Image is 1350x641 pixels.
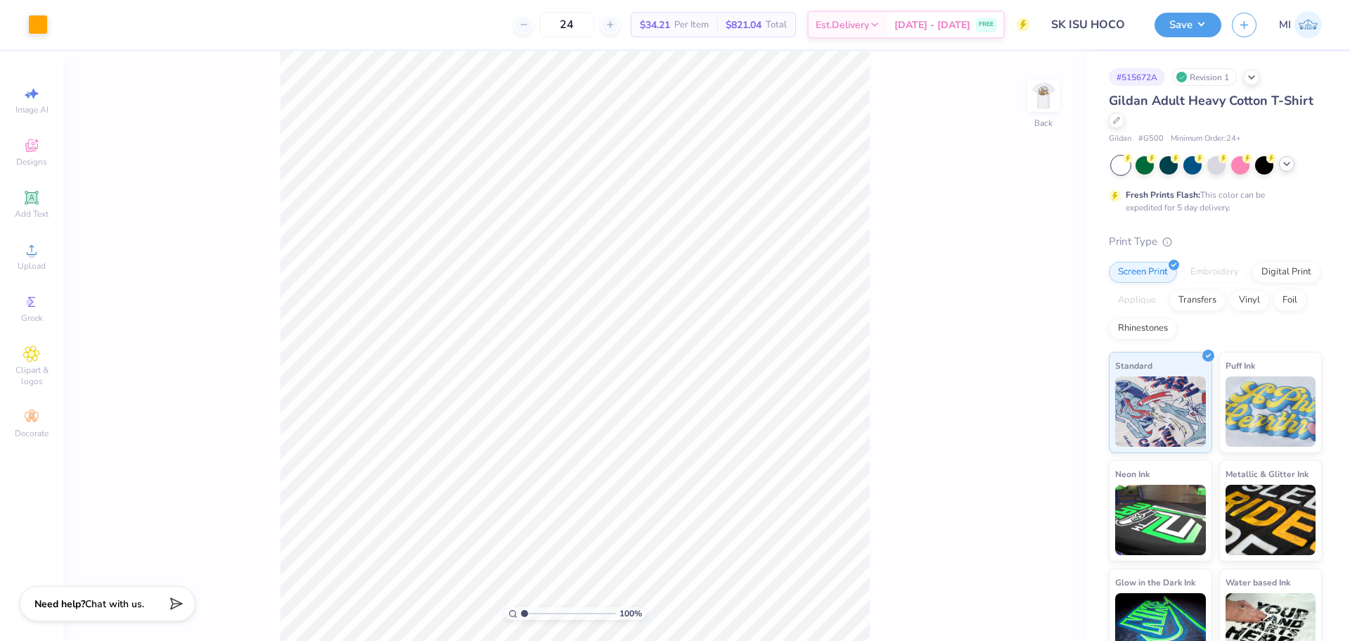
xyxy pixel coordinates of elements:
span: Chat with us. [85,597,144,611]
a: MI [1279,11,1322,39]
span: Metallic & Glitter Ink [1226,467,1309,481]
input: – – [539,12,594,37]
span: Per Item [674,18,709,32]
span: Standard [1115,358,1152,373]
span: Total [766,18,787,32]
span: Puff Ink [1226,358,1255,373]
span: Add Text [15,208,49,220]
div: Vinyl [1230,290,1269,311]
img: Ma. Isabella Adad [1294,11,1322,39]
div: Revision 1 [1172,68,1237,86]
span: Neon Ink [1115,467,1150,481]
span: Water based Ink [1226,575,1290,590]
img: Neon Ink [1115,485,1206,555]
span: Gildan [1109,133,1131,145]
div: # 515672A [1109,68,1165,86]
span: Designs [16,156,47,167]
span: $34.21 [640,18,670,32]
div: Applique [1109,290,1165,311]
span: # G500 [1138,133,1164,145]
span: Greek [21,312,43,324]
span: Clipart & logos [7,364,56,387]
span: Image AI [15,104,49,115]
div: This color can be expedited for 5 day delivery. [1126,189,1299,214]
span: FREE [979,20,994,30]
img: Puff Ink [1226,376,1316,447]
img: Back [1029,82,1057,110]
div: Transfers [1169,290,1226,311]
span: Minimum Order: 24 + [1171,133,1241,145]
div: Foil [1273,290,1306,311]
span: MI [1279,17,1291,33]
strong: Need help? [34,597,85,611]
div: Print Type [1109,234,1322,250]
span: 100 % [619,607,642,620]
div: Digital Print [1252,262,1320,283]
img: Metallic & Glitter Ink [1226,485,1316,555]
span: Decorate [15,428,49,439]
span: Gildan Adult Heavy Cotton T-Shirt [1109,92,1313,109]
span: [DATE] - [DATE] [894,18,970,32]
div: Screen Print [1109,262,1177,283]
div: Rhinestones [1109,318,1177,339]
button: Save [1155,13,1221,37]
div: Embroidery [1181,262,1248,283]
span: $821.04 [726,18,761,32]
img: Standard [1115,376,1206,447]
span: Glow in the Dark Ink [1115,575,1195,590]
span: Upload [18,260,46,272]
input: Untitled Design [1041,11,1144,39]
strong: Fresh Prints Flash: [1126,189,1200,201]
span: Est. Delivery [816,18,869,32]
div: Back [1034,117,1053,129]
